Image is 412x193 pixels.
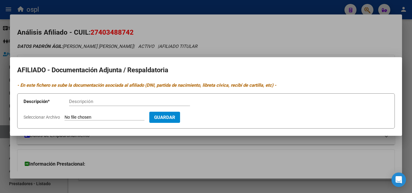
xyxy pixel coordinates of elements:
div: Open Intercom Messenger [391,173,406,187]
button: Guardar [149,112,180,123]
span: Seleccionar Archivo [24,115,60,120]
i: - En este fichero se sube la documentación asociada al afiliado (DNI, partida de nacimiento, libr... [17,82,276,88]
span: Guardar [154,115,175,120]
h2: AFILIADO - Documentación Adjunta / Respaldatoria [17,64,395,76]
p: Descripción [24,98,69,105]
